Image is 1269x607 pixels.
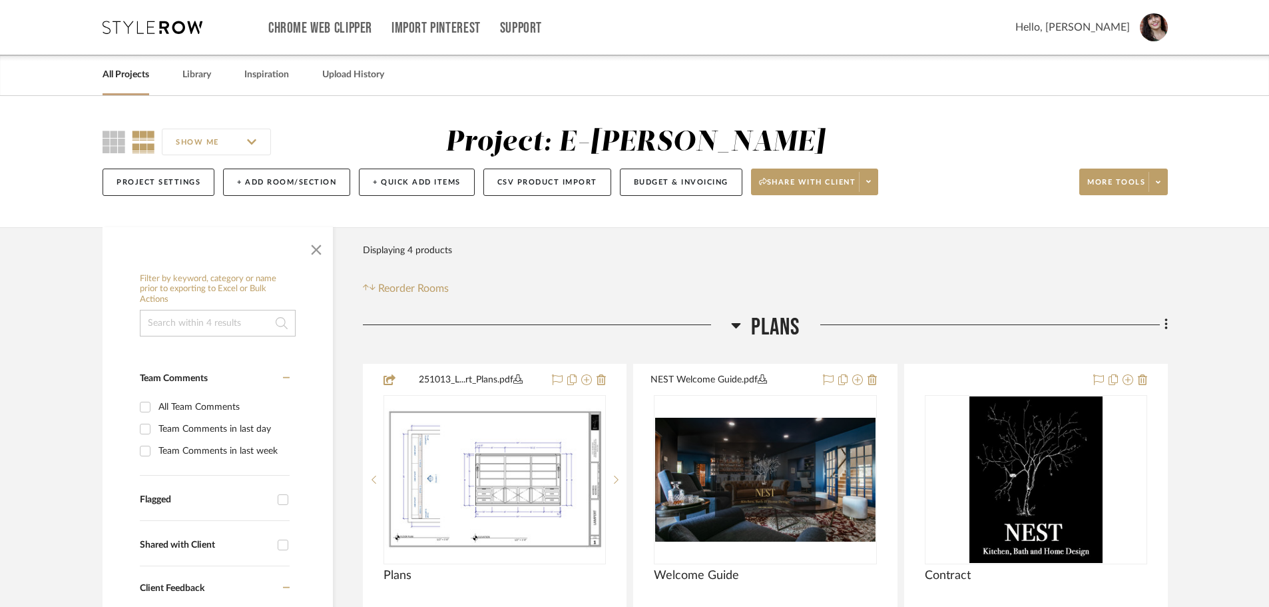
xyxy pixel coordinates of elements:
[140,494,271,506] div: Flagged
[751,313,800,342] span: Plans
[363,281,449,297] button: Reorder Rooms
[500,23,542,34] a: Support
[223,169,350,196] button: + Add Room/Section
[140,274,296,305] h6: Filter by keyword, category or name prior to exporting to Excel or Bulk Actions
[759,177,856,197] span: Share with client
[244,66,289,84] a: Inspiration
[751,169,879,195] button: Share with client
[383,568,411,583] span: Plans
[483,169,611,196] button: CSV Product Import
[1087,177,1145,197] span: More tools
[103,169,214,196] button: Project Settings
[654,568,739,583] span: Welcome Guide
[1015,19,1130,35] span: Hello, [PERSON_NAME]
[322,66,384,84] a: Upload History
[445,129,826,157] div: Project: E-[PERSON_NAME]
[385,408,605,550] img: Plans
[391,23,481,34] a: Import Pinterest
[650,372,814,388] button: NEST Welcome Guide.pdf
[384,396,605,564] div: 0
[359,169,475,196] button: + Quick Add Items
[182,66,211,84] a: Library
[620,169,742,196] button: Budget & Invoicing
[969,396,1103,563] img: Contract
[140,584,204,593] span: Client Feedback
[140,310,296,336] input: Search within 4 results
[158,396,286,418] div: All Team Comments
[655,418,875,542] img: Welcome Guide
[158,440,286,462] div: Team Comments in last week
[103,66,149,84] a: All Projects
[378,281,449,297] span: Reorder Rooms
[140,374,208,383] span: Team Comments
[140,540,271,551] div: Shared with Client
[1140,13,1168,41] img: avatar
[268,23,372,34] a: Chrome Web Clipper
[925,568,971,583] span: Contract
[158,418,286,440] div: Team Comments in last day
[303,234,330,261] button: Close
[397,372,544,388] button: 251013_L...rt_Plans.pdf
[1079,169,1168,195] button: More tools
[363,237,452,264] div: Displaying 4 products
